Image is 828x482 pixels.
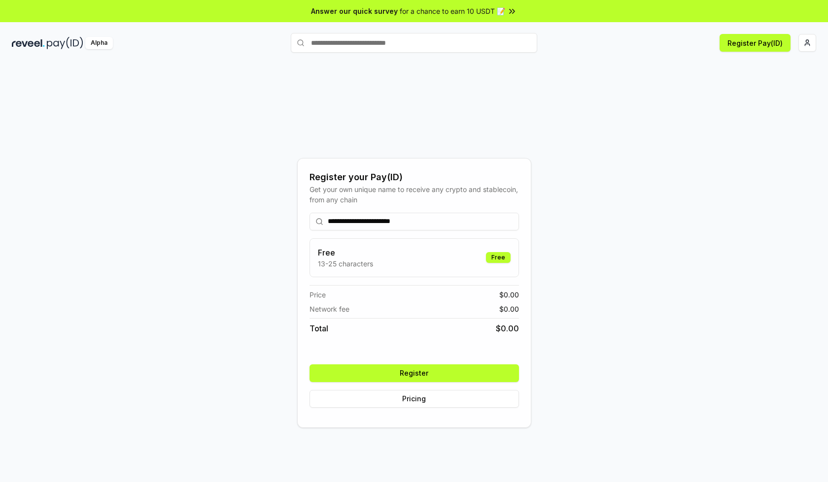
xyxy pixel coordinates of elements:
h3: Free [318,247,373,258]
div: Free [486,252,511,263]
div: Alpha [85,37,113,49]
button: Register [310,364,519,382]
span: $ 0.00 [499,304,519,314]
p: 13-25 characters [318,258,373,269]
span: for a chance to earn 10 USDT 📝 [400,6,505,16]
span: $ 0.00 [496,322,519,334]
span: Network fee [310,304,349,314]
button: Pricing [310,390,519,408]
img: reveel_dark [12,37,45,49]
span: Total [310,322,328,334]
span: $ 0.00 [499,289,519,300]
div: Get your own unique name to receive any crypto and stablecoin, from any chain [310,184,519,205]
div: Register your Pay(ID) [310,170,519,184]
span: Answer our quick survey [311,6,398,16]
span: Price [310,289,326,300]
img: pay_id [47,37,83,49]
button: Register Pay(ID) [720,34,791,52]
